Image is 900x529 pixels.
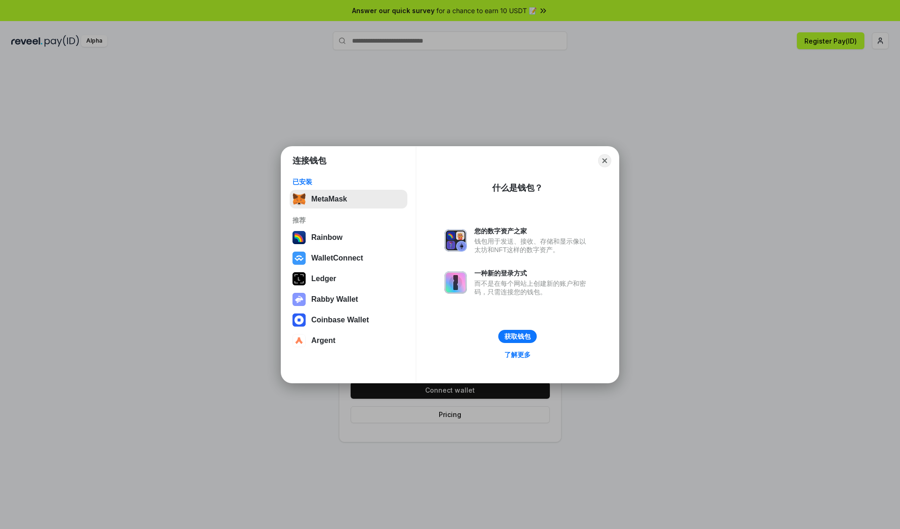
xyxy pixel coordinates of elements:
[598,154,611,167] button: Close
[292,155,326,166] h1: 连接钱包
[504,332,531,341] div: 获取钱包
[290,311,407,329] button: Coinbase Wallet
[290,249,407,268] button: WalletConnect
[290,331,407,350] button: Argent
[292,313,306,327] img: svg+xml,%3Csvg%20width%3D%2228%22%20height%3D%2228%22%20viewBox%3D%220%200%2028%2028%22%20fill%3D...
[292,216,405,224] div: 推荐
[311,233,343,242] div: Rainbow
[311,316,369,324] div: Coinbase Wallet
[498,330,537,343] button: 获取钱包
[474,279,591,296] div: 而不是在每个网站上创建新的账户和密码，只需连接您的钱包。
[292,193,306,206] img: svg+xml,%3Csvg%20fill%3D%22none%22%20height%3D%2233%22%20viewBox%3D%220%200%2035%2033%22%20width%...
[290,228,407,247] button: Rainbow
[292,293,306,306] img: svg+xml,%3Csvg%20xmlns%3D%22http%3A%2F%2Fwww.w3.org%2F2000%2Fsvg%22%20fill%3D%22none%22%20viewBox...
[292,252,306,265] img: svg+xml,%3Csvg%20width%3D%2228%22%20height%3D%2228%22%20viewBox%3D%220%200%2028%2028%22%20fill%3D...
[311,195,347,203] div: MetaMask
[311,336,336,345] div: Argent
[474,269,591,277] div: 一种新的登录方式
[311,295,358,304] div: Rabby Wallet
[311,254,363,262] div: WalletConnect
[504,350,531,359] div: 了解更多
[444,229,467,252] img: svg+xml,%3Csvg%20xmlns%3D%22http%3A%2F%2Fwww.w3.org%2F2000%2Fsvg%22%20fill%3D%22none%22%20viewBox...
[292,334,306,347] img: svg+xml,%3Csvg%20width%3D%2228%22%20height%3D%2228%22%20viewBox%3D%220%200%2028%2028%22%20fill%3D...
[444,271,467,294] img: svg+xml,%3Csvg%20xmlns%3D%22http%3A%2F%2Fwww.w3.org%2F2000%2Fsvg%22%20fill%3D%22none%22%20viewBox...
[492,182,543,194] div: 什么是钱包？
[290,269,407,288] button: Ledger
[292,231,306,244] img: svg+xml,%3Csvg%20width%3D%22120%22%20height%3D%22120%22%20viewBox%3D%220%200%20120%20120%22%20fil...
[292,272,306,285] img: svg+xml,%3Csvg%20xmlns%3D%22http%3A%2F%2Fwww.w3.org%2F2000%2Fsvg%22%20width%3D%2228%22%20height%3...
[290,290,407,309] button: Rabby Wallet
[290,190,407,209] button: MetaMask
[474,237,591,254] div: 钱包用于发送、接收、存储和显示像以太坊和NFT这样的数字资产。
[311,275,336,283] div: Ledger
[499,349,536,361] a: 了解更多
[292,178,405,186] div: 已安装
[474,227,591,235] div: 您的数字资产之家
